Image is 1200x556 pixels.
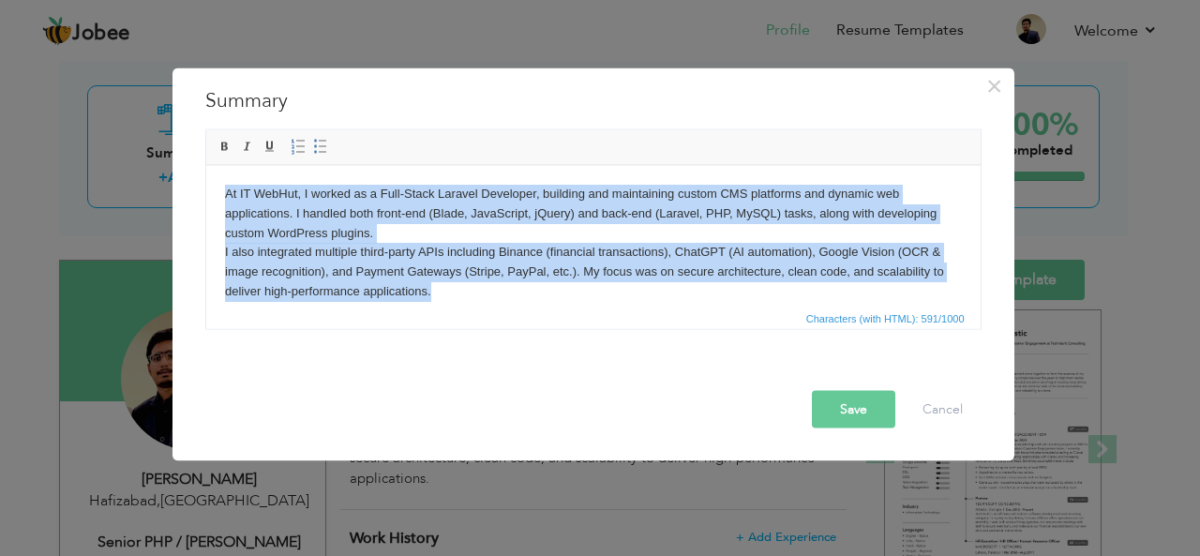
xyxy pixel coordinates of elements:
[812,390,895,428] button: Save
[986,68,1002,102] span: ×
[206,165,981,306] iframe: Rich Text Editor, summaryEditor
[205,86,982,114] h3: Summary
[802,309,970,326] div: Statistics
[215,136,235,157] a: Bold
[980,70,1010,100] button: Close
[237,136,258,157] a: Italic
[904,390,982,428] button: Cancel
[310,136,331,157] a: Insert/Remove Bulleted List
[288,136,308,157] a: Insert/Remove Numbered List
[802,309,968,326] span: Characters (with HTML): 591/1000
[260,136,280,157] a: Underline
